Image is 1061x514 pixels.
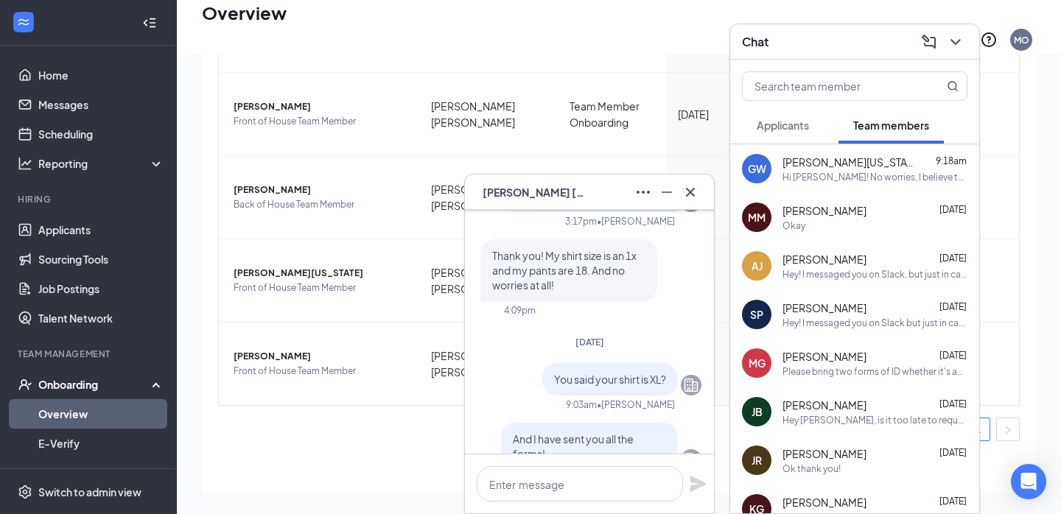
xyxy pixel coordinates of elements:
[920,33,938,51] svg: ComposeMessage
[782,268,967,281] div: Hey! I messaged you on Slack, but just in case you didn't see it, we uploaded your schedule for n...
[38,244,164,274] a: Sourcing Tools
[38,429,164,458] a: E-Verify
[939,350,967,361] span: [DATE]
[492,249,637,292] span: Thank you! My shirt size is an 1x and my pants are 18. And no worries at all!
[936,155,967,166] span: 9:18am
[682,376,700,394] svg: Company
[939,447,967,458] span: [DATE]
[782,300,866,315] span: [PERSON_NAME]
[38,303,164,333] a: Talent Network
[38,274,164,303] a: Job Postings
[634,183,652,201] svg: Ellipses
[752,404,763,419] div: JB
[980,31,998,49] svg: QuestionInfo
[782,349,866,364] span: [PERSON_NAME]
[38,119,164,149] a: Scheduling
[748,161,766,176] div: GW
[16,15,31,29] svg: WorkstreamLogo
[38,215,164,244] a: Applicants
[38,485,141,499] div: Switch to admin view
[782,219,805,232] div: Okay
[483,184,586,200] span: [PERSON_NAME] [US_STATE]
[757,119,809,132] span: Applicants
[554,373,666,386] span: You said your shirt is XL?
[18,377,32,392] svg: UserCheck
[996,418,1020,441] li: Next Page
[947,80,959,92] svg: MagnifyingGlass
[749,356,766,370] div: MG
[234,281,407,295] span: Front of House Team Member
[1011,464,1046,499] div: Open Intercom Messenger
[234,266,407,281] span: [PERSON_NAME][US_STATE]
[513,432,634,460] span: And I have sent you all the forms!
[142,15,157,30] svg: Collapse
[38,90,164,119] a: Messages
[679,180,702,204] button: Cross
[742,34,768,50] h3: Chat
[996,418,1020,441] button: right
[234,197,407,212] span: Back of House Team Member
[689,475,707,493] svg: Plane
[631,180,655,204] button: Ellipses
[752,453,762,468] div: JR
[782,398,866,412] span: [PERSON_NAME]
[18,156,32,171] svg: Analysis
[18,193,161,205] div: Hiring
[18,348,161,360] div: Team Management
[597,398,675,411] span: • [PERSON_NAME]
[234,99,407,114] span: [PERSON_NAME]
[38,60,164,90] a: Home
[655,180,679,204] button: Minimize
[1004,426,1012,434] span: right
[939,301,967,312] span: [DATE]
[939,253,967,264] span: [DATE]
[752,258,763,273] div: AJ
[566,398,597,411] div: 9:03am
[658,183,676,201] svg: Minimize
[782,462,841,475] div: Ok thank you!
[419,323,558,405] td: [PERSON_NAME] [PERSON_NAME]
[782,365,967,378] div: Please bring two forms of ID whether it's an ID, driver's license and social, or a just a passpor...
[944,30,967,54] button: ChevronDown
[853,119,929,132] span: Team members
[782,414,967,426] div: Hey [PERSON_NAME], is it too late to request that [DATE] i push my shift back to 4pm-11pm? The ro...
[419,239,558,323] td: [PERSON_NAME] [PERSON_NAME]
[38,156,165,171] div: Reporting
[939,398,967,409] span: [DATE]
[939,496,967,507] span: [DATE]
[575,337,604,348] span: [DATE]
[38,399,164,429] a: Overview
[782,252,866,267] span: [PERSON_NAME]
[782,171,967,183] div: Hi [PERSON_NAME]! No worries, I believe that is the step we do during orientation together. No ne...
[38,458,164,487] a: Onboarding Documents
[748,210,766,225] div: MM
[947,33,964,51] svg: ChevronDown
[419,156,558,239] td: [PERSON_NAME] [PERSON_NAME]
[419,73,558,156] td: [PERSON_NAME] [PERSON_NAME]
[678,106,724,122] div: [DATE]
[38,377,152,392] div: Onboarding
[782,495,866,510] span: [PERSON_NAME]
[750,307,763,322] div: SP
[504,304,536,317] div: 4:09pm
[939,204,967,215] span: [DATE]
[18,485,32,499] svg: Settings
[917,30,941,54] button: ComposeMessage
[782,203,866,218] span: [PERSON_NAME]
[234,349,407,364] span: [PERSON_NAME]
[782,446,866,461] span: [PERSON_NAME]
[597,215,675,228] span: • [PERSON_NAME]
[782,155,915,169] span: [PERSON_NAME][US_STATE]
[234,114,407,129] span: Front of House Team Member
[558,156,666,239] td: Team Member Onboarding
[234,183,407,197] span: [PERSON_NAME]
[682,451,700,468] svg: Company
[558,73,666,156] td: Team Member Onboarding
[234,364,407,379] span: Front of House Team Member
[743,72,917,100] input: Search team member
[1014,34,1029,46] div: MO
[565,215,597,228] div: 3:17pm
[782,317,967,329] div: Hey! I messaged you on Slack but just in case you didn't see it, we uploaded your schedule for ne...
[682,183,699,201] svg: Cross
